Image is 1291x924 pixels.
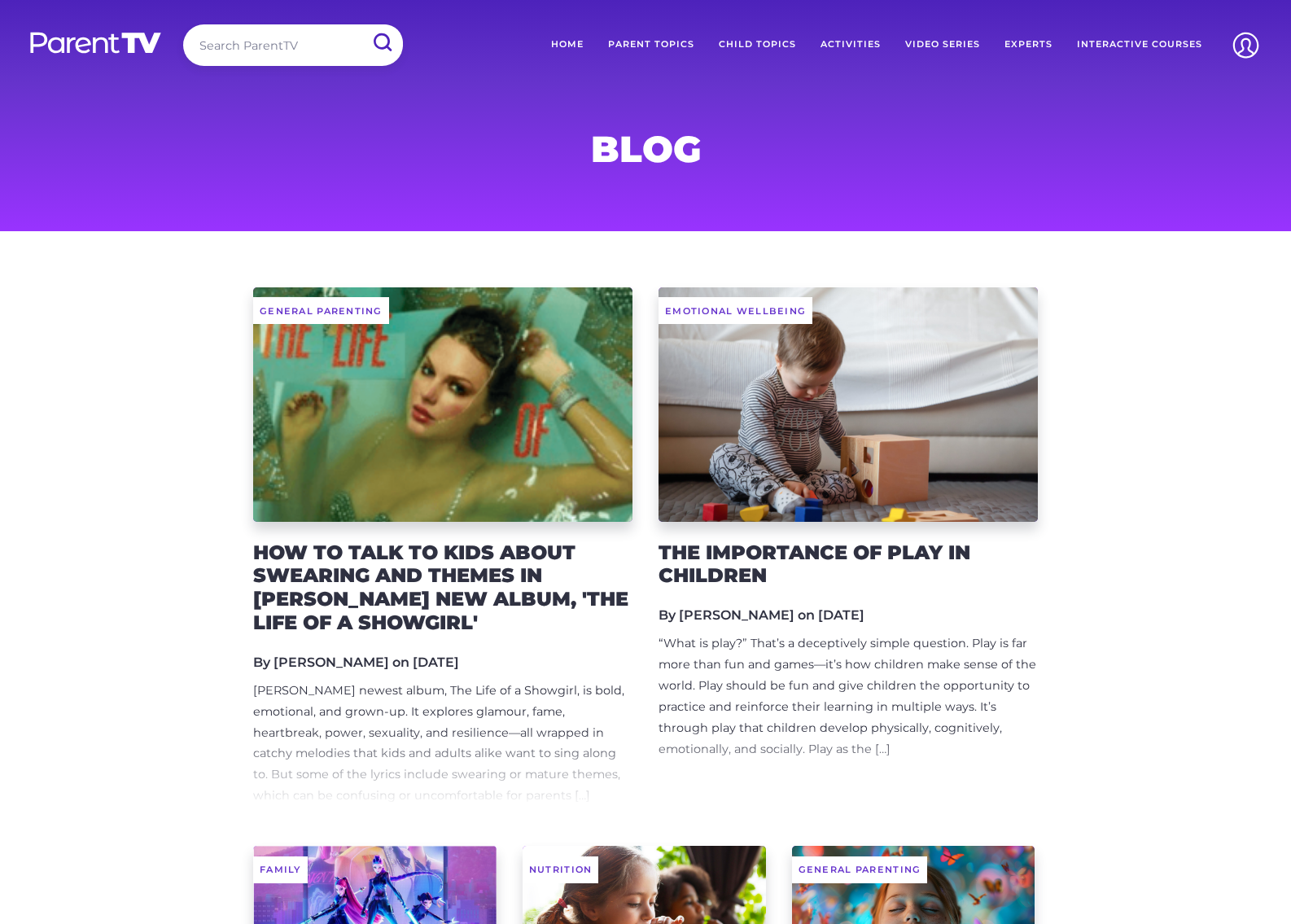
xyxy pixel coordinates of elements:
[659,633,1038,760] div: “What is play?” That’s a deceptively simple question. Play is far more than fun and games—it’s ho...
[1225,24,1267,66] img: Account
[28,31,163,55] img: parenttv-logo-white.4c85aaf.svg
[792,856,928,883] span: General Parenting
[253,856,308,883] span: Family
[659,297,812,324] span: Emotional Wellbeing
[253,541,632,635] h2: How to Talk to Kids About Swearing and Themes in [PERSON_NAME] new Album, 'The Life of a Showgirl'
[253,297,389,324] span: General Parenting
[893,24,992,65] a: Video Series
[992,24,1065,65] a: Experts
[659,541,1038,589] h2: The importance of play in children
[659,607,1038,623] h5: By [PERSON_NAME] on [DATE]
[539,24,596,65] a: Home
[253,133,1038,165] h1: Blog
[253,287,632,808] a: General Parenting How to Talk to Kids About Swearing and Themes in [PERSON_NAME] new Album, 'The ...
[523,856,599,883] span: Nutrition
[659,287,1038,808] a: Emotional Wellbeing The importance of play in children By [PERSON_NAME] on [DATE] “What is play?”...
[253,681,632,808] div: [PERSON_NAME] newest album, The Life of a Showgirl, is bold, emotional, and grown-up. It explores...
[596,24,707,65] a: Parent Topics
[253,655,632,670] h5: By [PERSON_NAME] on [DATE]
[707,24,808,65] a: Child Topics
[361,24,403,61] input: Submit
[1065,24,1214,65] a: Interactive Courses
[808,24,893,65] a: Activities
[183,24,403,66] input: Search ParentTV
